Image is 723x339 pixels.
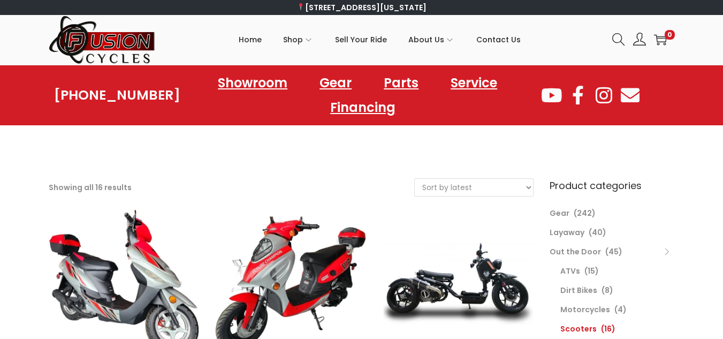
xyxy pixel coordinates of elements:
[614,304,627,315] span: (4)
[560,304,610,315] a: Motorcycles
[297,3,305,11] img: 📍
[476,26,521,53] span: Contact Us
[309,71,362,95] a: Gear
[283,26,303,53] span: Shop
[550,227,584,238] a: Layaway
[54,88,180,103] a: [PHONE_NUMBER]
[589,227,606,238] span: (40)
[49,180,132,195] p: Showing all 16 results
[605,246,622,257] span: (45)
[335,16,387,64] a: Sell Your Ride
[49,15,156,65] img: Woostify retina logo
[602,285,613,296] span: (8)
[440,71,508,95] a: Service
[408,16,455,64] a: About Us
[180,71,539,120] nav: Menu
[373,71,429,95] a: Parts
[560,323,597,334] a: Scooters
[550,208,569,219] a: Gear
[156,16,604,64] nav: Primary navigation
[476,16,521,64] a: Contact Us
[319,95,406,120] a: Financing
[239,16,262,64] a: Home
[408,26,444,53] span: About Us
[560,285,597,296] a: Dirt Bikes
[550,178,675,193] h6: Product categories
[296,2,427,13] a: [STREET_ADDRESS][US_STATE]
[415,179,533,196] select: Shop order
[574,208,596,219] span: (242)
[335,26,387,53] span: Sell Your Ride
[550,246,601,257] a: Out the Door
[654,33,667,46] a: 0
[560,266,580,276] a: ATVs
[207,71,298,95] a: Showroom
[239,26,262,53] span: Home
[283,16,314,64] a: Shop
[601,323,615,334] span: (16)
[584,266,599,276] span: (15)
